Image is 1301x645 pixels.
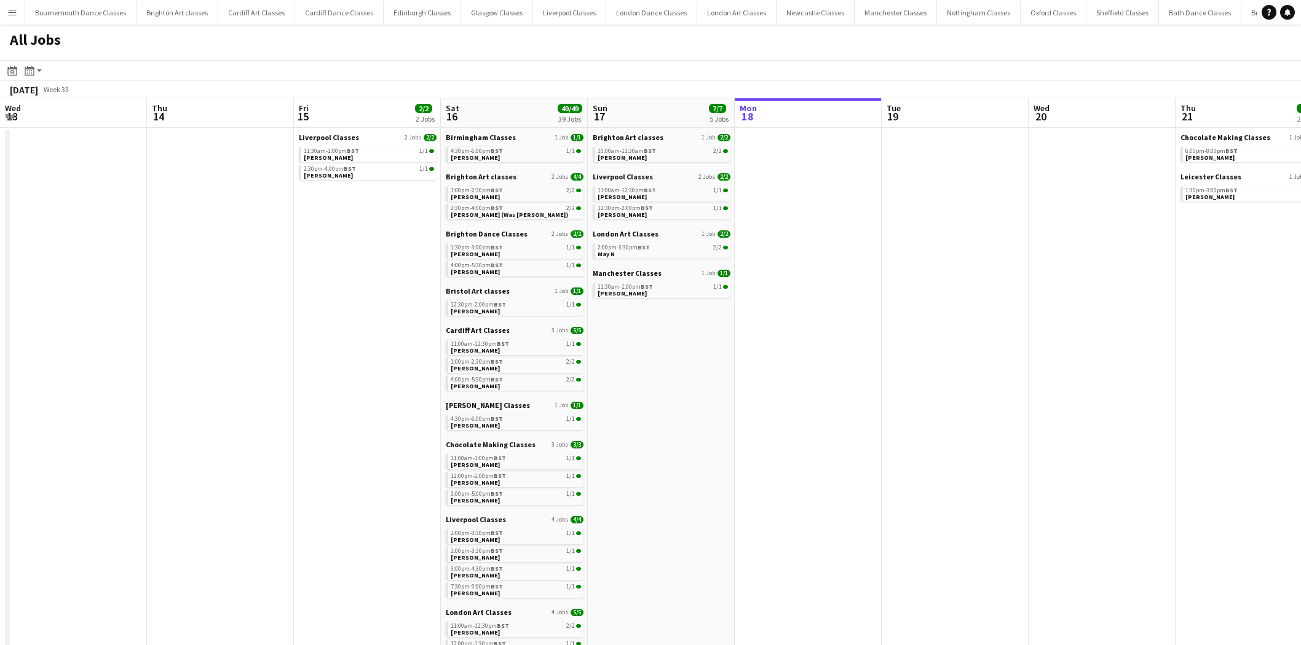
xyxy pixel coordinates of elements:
[777,1,855,25] button: Newcastle Classes
[533,1,606,25] button: Liverpool Classes
[25,1,136,25] button: Bournemouth Dance Classes
[1159,1,1241,25] button: Bath Dance Classes
[295,1,384,25] button: Cardiff Dance Classes
[136,1,218,25] button: Brighton Art classes
[218,1,295,25] button: Cardiff Art Classes
[10,84,38,96] div: [DATE]
[1086,1,1159,25] button: Sheffield Classes
[1021,1,1086,25] button: Oxford Classes
[606,1,697,25] button: London Dance Classes
[855,1,937,25] button: Manchester Classes
[461,1,533,25] button: Glasgow Classes
[697,1,777,25] button: London Art Classes
[41,85,71,94] span: Week 33
[384,1,461,25] button: Edinburgh Classes
[937,1,1021,25] button: Nottingham Classes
